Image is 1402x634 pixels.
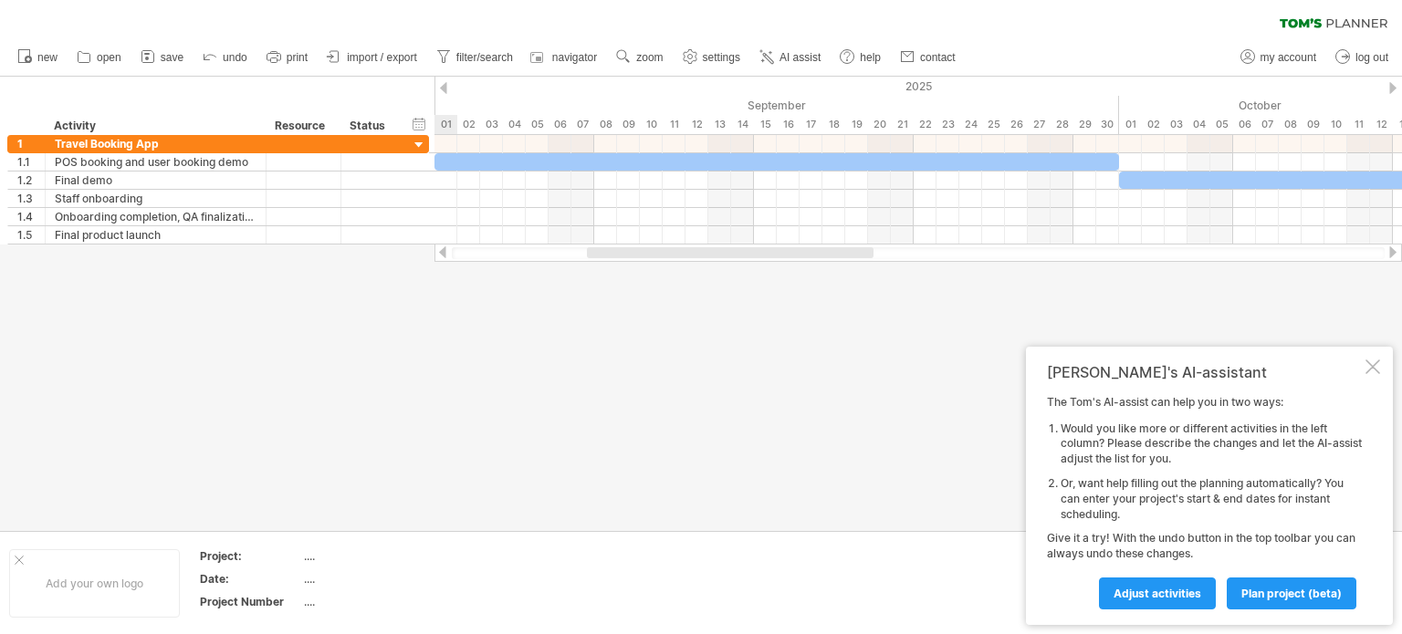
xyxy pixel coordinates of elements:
span: open [97,51,121,64]
a: open [72,46,127,69]
div: Thursday, 18 September 2025 [822,115,845,134]
div: Saturday, 27 September 2025 [1028,115,1051,134]
div: Monday, 22 September 2025 [914,115,936,134]
span: save [161,51,183,64]
li: Or, want help filling out the planning automatically? You can enter your project's start & end da... [1061,476,1362,522]
span: new [37,51,58,64]
div: Sunday, 21 September 2025 [891,115,914,134]
div: 1.5 [17,226,45,244]
span: import / export [347,51,417,64]
div: Saturday, 20 September 2025 [868,115,891,134]
div: Resource [275,117,330,135]
div: Tuesday, 9 September 2025 [617,115,640,134]
div: Onboarding completion, QA finalization [55,208,256,225]
a: plan project (beta) [1227,577,1356,609]
div: Tuesday, 23 September 2025 [936,115,959,134]
div: 1.1 [17,153,45,171]
a: zoom [612,46,668,69]
div: Wednesday, 10 September 2025 [640,115,663,134]
span: zoom [636,51,663,64]
a: undo [198,46,253,69]
div: Sunday, 12 October 2025 [1370,115,1393,134]
span: settings [703,51,740,64]
div: Wednesday, 17 September 2025 [800,115,822,134]
div: Status [350,117,390,135]
span: plan project (beta) [1241,587,1342,600]
div: Thursday, 11 September 2025 [663,115,685,134]
div: Tuesday, 16 September 2025 [777,115,800,134]
div: Thursday, 4 September 2025 [503,115,526,134]
div: Travel Booking App [55,135,256,152]
div: Project: [200,548,300,564]
div: Activity [54,117,256,135]
div: Monday, 29 September 2025 [1073,115,1096,134]
div: POS booking and user booking demo [55,153,256,171]
div: Wednesday, 3 September 2025 [480,115,503,134]
div: Add your own logo [9,549,180,618]
a: Adjust activities [1099,577,1216,609]
a: navigator [528,46,602,69]
div: .... [304,571,457,587]
div: The Tom's AI-assist can help you in two ways: Give it a try! With the undo button in the top tool... [1047,395,1362,608]
div: Monday, 8 September 2025 [594,115,617,134]
div: Tuesday, 7 October 2025 [1256,115,1279,134]
div: Friday, 26 September 2025 [1005,115,1028,134]
a: AI assist [755,46,826,69]
div: Wednesday, 1 October 2025 [1119,115,1142,134]
span: navigator [552,51,597,64]
a: contact [895,46,961,69]
div: Staff onboarding [55,190,256,207]
div: Sunday, 14 September 2025 [731,115,754,134]
div: Saturday, 4 October 2025 [1188,115,1210,134]
div: Date: [200,571,300,587]
div: Monday, 1 September 2025 [434,115,457,134]
div: Saturday, 6 September 2025 [549,115,571,134]
div: Friday, 19 September 2025 [845,115,868,134]
div: Friday, 12 September 2025 [685,115,708,134]
div: .... [304,594,457,609]
div: 1.2 [17,171,45,189]
div: September 2025 [434,96,1119,115]
div: Monday, 15 September 2025 [754,115,777,134]
span: filter/search [456,51,513,64]
div: Sunday, 7 September 2025 [571,115,594,134]
a: import / export [322,46,423,69]
span: print [287,51,308,64]
div: Sunday, 5 October 2025 [1210,115,1233,134]
li: Would you like more or different activities in the left column? Please describe the changes and l... [1061,421,1362,467]
div: Monday, 6 October 2025 [1233,115,1256,134]
a: settings [678,46,746,69]
div: [PERSON_NAME]'s AI-assistant [1047,363,1362,381]
a: new [13,46,63,69]
div: Friday, 10 October 2025 [1324,115,1347,134]
div: Thursday, 9 October 2025 [1302,115,1324,134]
div: Sunday, 28 September 2025 [1051,115,1073,134]
span: undo [223,51,247,64]
div: .... [304,548,457,564]
div: Project Number [200,594,300,609]
span: AI assist [779,51,821,64]
div: Final product launch [55,226,256,244]
a: filter/search [432,46,518,69]
a: help [835,46,886,69]
div: Tuesday, 2 September 2025 [457,115,480,134]
div: 1.3 [17,190,45,207]
div: Thursday, 2 October 2025 [1142,115,1165,134]
div: Tuesday, 30 September 2025 [1096,115,1119,134]
a: my account [1236,46,1322,69]
div: Final demo [55,171,256,189]
span: my account [1261,51,1316,64]
div: Saturday, 11 October 2025 [1347,115,1370,134]
div: Wednesday, 8 October 2025 [1279,115,1302,134]
span: contact [920,51,956,64]
div: Thursday, 25 September 2025 [982,115,1005,134]
span: log out [1355,51,1388,64]
span: help [860,51,881,64]
a: log out [1331,46,1394,69]
a: save [136,46,189,69]
div: 1 [17,135,45,152]
a: print [262,46,313,69]
div: Wednesday, 24 September 2025 [959,115,982,134]
span: Adjust activities [1114,587,1201,600]
div: Saturday, 13 September 2025 [708,115,731,134]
